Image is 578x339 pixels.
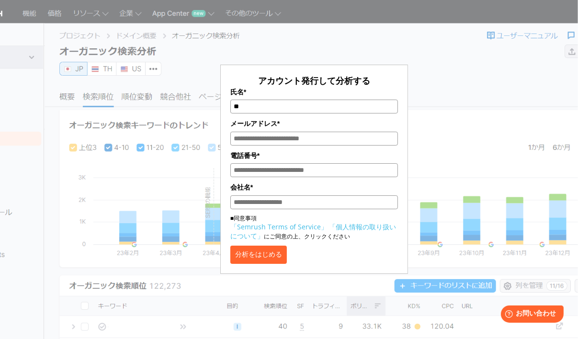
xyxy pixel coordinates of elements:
span: アカウント発行して分析する [258,75,370,86]
label: メールアドレス* [230,118,398,129]
iframe: Help widget launcher [493,302,567,328]
a: 「個人情報の取り扱いについて」 [230,222,396,240]
label: 電話番号* [230,150,398,161]
p: ■同意事項 にご同意の上、クリックください [230,214,398,241]
button: 分析をはじめる [230,246,287,264]
a: 「Semrush Terms of Service」 [230,222,328,231]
